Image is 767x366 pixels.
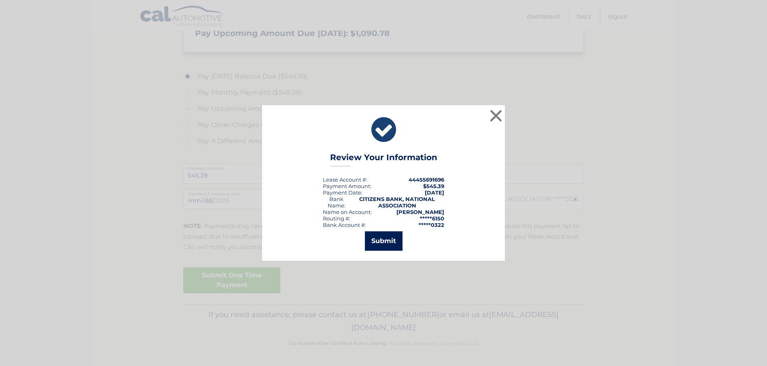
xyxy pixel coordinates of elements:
[323,183,371,189] div: Payment Amount:
[323,196,350,209] div: Bank Name:
[323,222,366,228] div: Bank Account #:
[365,231,403,251] button: Submit
[425,189,444,196] span: [DATE]
[323,209,372,215] div: Name on Account:
[423,183,444,189] span: $545.39
[396,209,444,215] strong: [PERSON_NAME]
[323,215,350,222] div: Routing #:
[409,176,444,183] strong: 44455691696
[359,196,435,209] strong: CITIZENS BANK, NATIONAL ASSOCIATION
[323,176,367,183] div: Lease Account #:
[488,108,504,124] button: ×
[323,189,361,196] span: Payment Date
[330,152,437,167] h3: Review Your Information
[323,189,362,196] div: :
